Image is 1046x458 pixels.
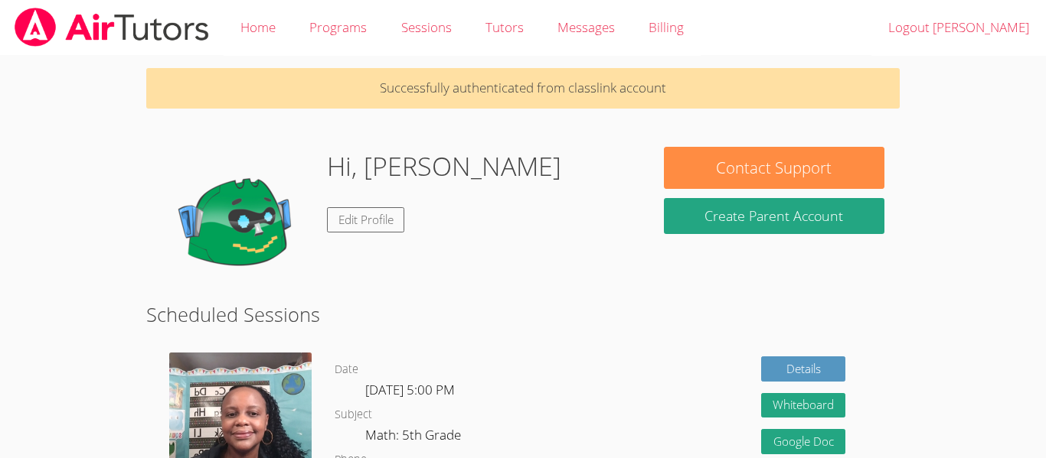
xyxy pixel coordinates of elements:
[761,393,845,418] button: Whiteboard
[664,198,884,234] button: Create Parent Account
[664,147,884,189] button: Contact Support
[327,147,561,186] h1: Hi, [PERSON_NAME]
[365,424,464,450] dd: Math: 5th Grade
[162,147,315,300] img: default.png
[557,18,615,36] span: Messages
[146,300,900,329] h2: Scheduled Sessions
[335,360,358,379] dt: Date
[761,429,845,454] a: Google Doc
[13,8,211,47] img: airtutors_banner-c4298cdbf04f3fff15de1276eac7730deb9818008684d7c2e4769d2f7ddbe033.png
[327,207,405,232] a: Edit Profile
[365,381,455,398] span: [DATE] 5:00 PM
[146,68,900,109] p: Successfully authenticated from classlink account
[761,356,845,382] a: Details
[335,405,372,424] dt: Subject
